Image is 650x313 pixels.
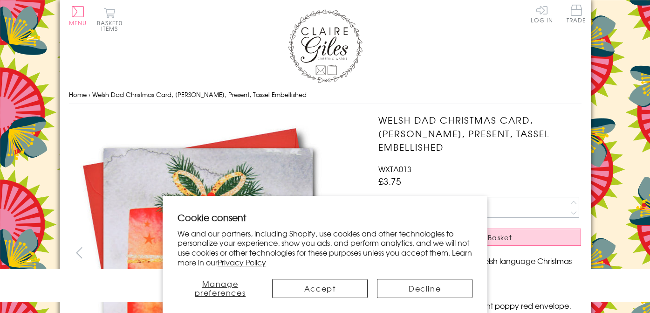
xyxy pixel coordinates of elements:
[69,19,87,27] span: Menu
[195,278,246,298] span: Manage preferences
[531,5,553,23] a: Log In
[567,5,586,23] span: Trade
[92,90,307,99] span: Welsh Dad Christmas Card, [PERSON_NAME], Present, Tassel Embellished
[97,7,123,31] button: Basket0 items
[377,279,472,298] button: Decline
[178,279,263,298] button: Manage preferences
[378,113,581,153] h1: Welsh Dad Christmas Card, [PERSON_NAME], Present, Tassel Embellished
[69,6,87,26] button: Menu
[89,90,90,99] span: ›
[272,279,368,298] button: Accept
[69,242,90,263] button: prev
[378,163,411,174] span: WXTA013
[69,90,87,99] a: Home
[101,19,123,33] span: 0 items
[378,174,401,188] span: £3.75
[218,257,266,268] a: Privacy Policy
[178,211,473,224] h2: Cookie consent
[178,229,473,267] p: We and our partners, including Shopify, use cookies and other technologies to personalize your ex...
[69,85,582,104] nav: breadcrumbs
[567,5,586,25] a: Trade
[288,9,363,83] img: Claire Giles Greetings Cards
